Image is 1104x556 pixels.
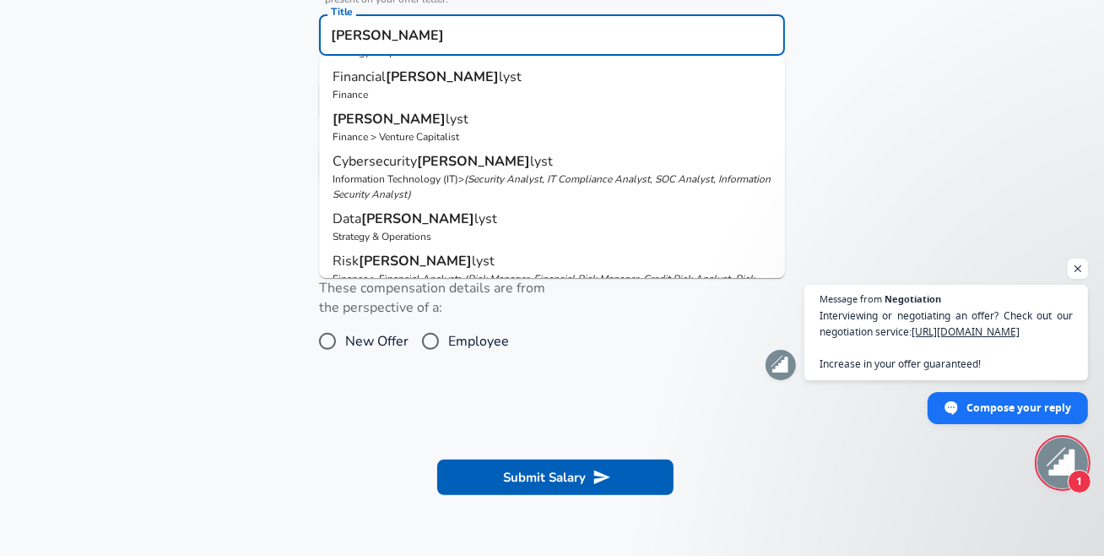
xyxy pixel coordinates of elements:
span: 1 [1068,470,1091,493]
strong: [PERSON_NAME] [417,152,530,171]
span: lyst [446,110,468,128]
span: lyst [472,252,495,270]
p: ( Security Analyst, IT Compliance Analyst, SOC Analyst, Information Security Analyst ) [333,172,771,201]
span: Financial [333,68,386,86]
p: ( Risk Manager, Financial Risk Manager, Credit Risk Analyst, Risk Management, Technology Risk Ana... [333,272,755,301]
strong: [PERSON_NAME] [386,68,499,86]
strong: [PERSON_NAME] [359,252,472,270]
span: New Offer [345,331,409,352]
p: Strategy & Operations [333,229,771,244]
span: Employee [448,331,509,352]
p: Information Technology (IT) > [333,172,771,202]
p: Finance > Financial Analyst > [333,271,771,302]
button: Submit Salary [437,460,674,495]
span: Risk [333,252,359,270]
span: lyst [474,210,497,228]
span: Compose your reply [966,393,1071,422]
p: Finance [333,87,771,102]
label: These compensation details are from the perspective of a: [319,279,545,318]
strong: [PERSON_NAME] [333,110,446,128]
strong: [PERSON_NAME] [361,210,474,228]
span: lyst [530,152,553,171]
label: Title [331,7,353,17]
div: Open chat [1037,438,1088,488]
span: lyst [499,68,522,86]
p: Strategy & Operations [333,45,771,60]
span: Data [333,210,361,228]
span: Negotiation [885,294,941,303]
span: Message from [820,294,882,303]
span: Interviewing or negotiating an offer? Check out our negotiation service: Increase in your offer g... [820,308,1073,372]
input: Software Engineer [327,22,777,48]
span: Cybersecurity [333,152,417,171]
p: Finance > Venture Capitalist [333,129,771,144]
